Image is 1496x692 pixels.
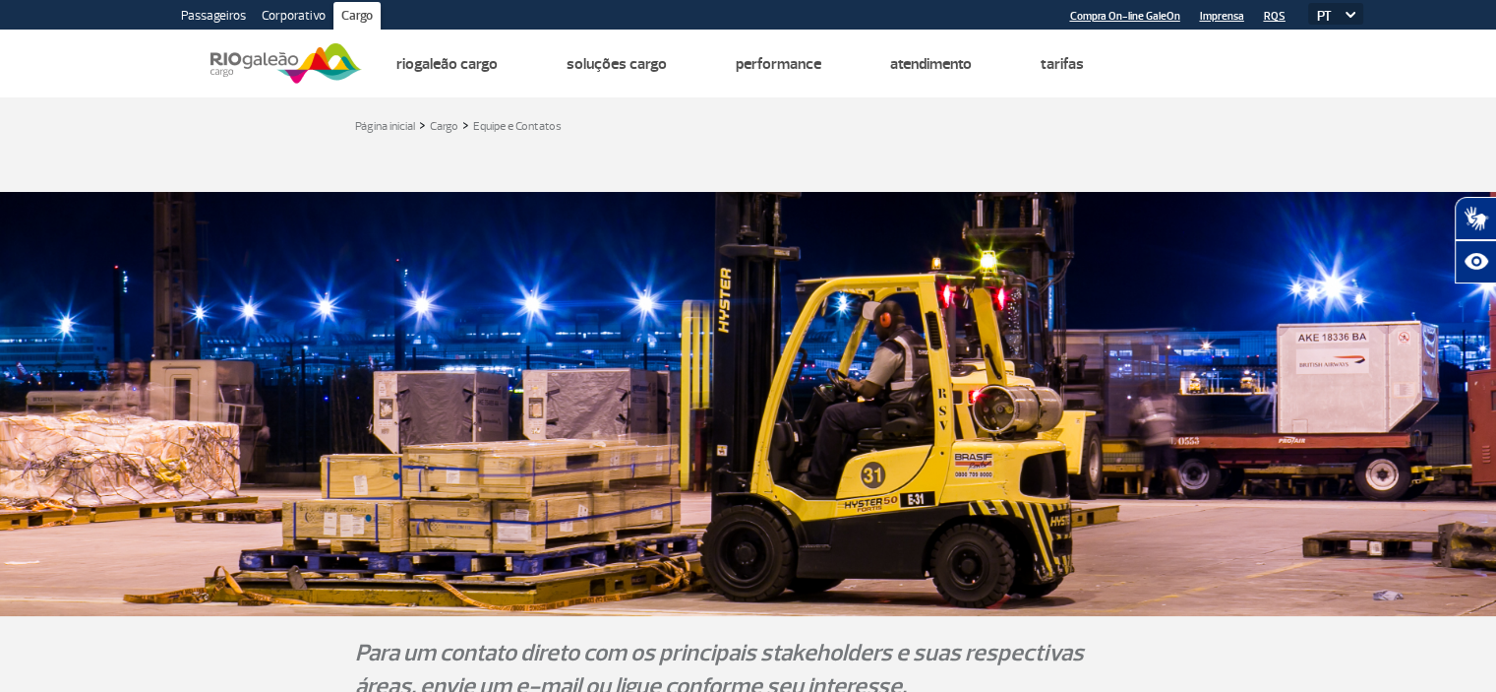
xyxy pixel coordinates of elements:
a: Imprensa [1200,10,1244,23]
a: Soluções Cargo [567,54,667,74]
a: > [462,113,469,136]
a: Passageiros [173,2,254,33]
a: Riogaleão Cargo [396,54,498,74]
a: Tarifas [1041,54,1084,74]
a: Página inicial [355,119,415,134]
a: Performance [736,54,821,74]
a: > [419,113,426,136]
div: Plugin de acessibilidade da Hand Talk. [1455,197,1496,283]
button: Abrir recursos assistivos. [1455,240,1496,283]
button: Abrir tradutor de língua de sinais. [1455,197,1496,240]
a: Corporativo [254,2,333,33]
a: Atendimento [890,54,972,74]
a: Cargo [333,2,381,33]
a: Cargo [430,119,458,134]
a: Equipe e Contatos [473,119,562,134]
a: RQS [1264,10,1286,23]
a: Compra On-line GaleOn [1070,10,1180,23]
